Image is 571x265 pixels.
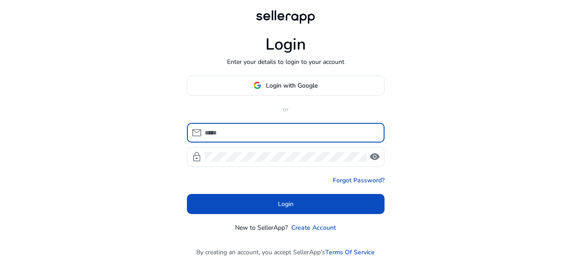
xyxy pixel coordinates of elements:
p: Enter your details to login to your account [227,57,344,67]
button: Login [187,194,385,214]
button: Login with Google [187,76,385,96]
p: or [187,105,385,114]
span: lock [191,151,202,162]
h1: Login [265,35,306,54]
span: visibility [369,151,380,162]
span: Login with Google [266,81,318,90]
p: New to SellerApp? [235,223,288,232]
img: google-logo.svg [253,81,261,89]
a: Forgot Password? [333,176,385,185]
span: mail [191,127,202,138]
span: Login [278,199,294,209]
a: Create Account [291,223,336,232]
a: Terms Of Service [325,248,375,257]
